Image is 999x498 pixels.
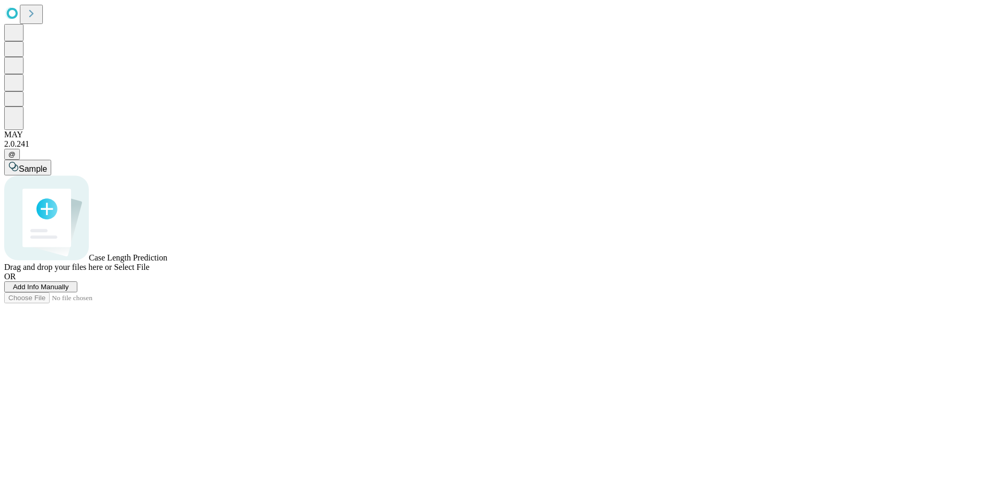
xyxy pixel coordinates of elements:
span: Select File [114,263,149,271]
span: Sample [19,164,47,173]
button: @ [4,149,20,160]
div: MAY [4,130,995,139]
div: 2.0.241 [4,139,995,149]
span: Add Info Manually [13,283,69,291]
span: @ [8,150,16,158]
span: Case Length Prediction [89,253,167,262]
span: OR [4,272,16,281]
button: Add Info Manually [4,281,77,292]
span: Drag and drop your files here or [4,263,112,271]
button: Sample [4,160,51,175]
